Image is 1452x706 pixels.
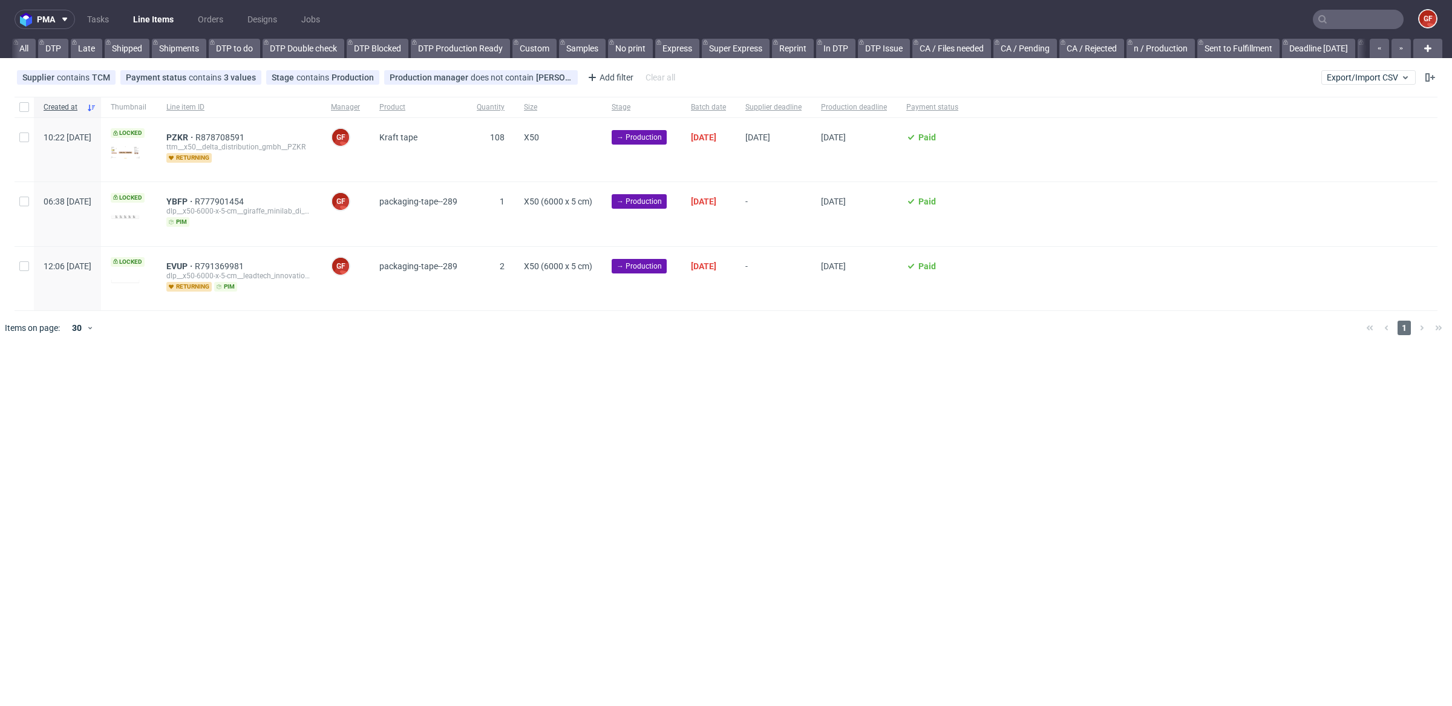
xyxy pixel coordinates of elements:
[1321,70,1416,85] button: Export/Import CSV
[166,206,312,216] div: dlp__x50-6000-x-5-cm__giraffe_minilab_di_mariya_savran__YBFP
[44,261,91,271] span: 12:06 [DATE]
[191,10,231,29] a: Orders
[195,197,246,206] a: R777901454
[57,73,92,82] span: contains
[332,258,349,275] figcaption: GF
[111,279,140,283] img: version_two_editor_design
[111,257,145,267] span: Locked
[166,197,195,206] a: YBFP
[745,102,802,113] span: Supplier deadline
[332,193,349,210] figcaption: GF
[524,197,592,206] span: X50 (6000 x 5 cm)
[1059,39,1124,58] a: CA / Rejected
[918,197,936,206] span: Paid
[643,69,678,86] div: Clear all
[92,73,110,82] div: TCM
[152,39,206,58] a: Shipments
[111,215,140,219] img: version_two_editor_design
[195,261,246,271] a: R791369981
[209,39,260,58] a: DTP to do
[477,102,505,113] span: Quantity
[189,73,224,82] span: contains
[166,132,195,142] a: PZKR
[612,102,672,113] span: Stage
[272,73,296,82] span: Stage
[524,102,592,113] span: Size
[993,39,1057,58] a: CA / Pending
[166,153,212,163] span: returning
[411,39,510,58] a: DTP Production Ready
[166,102,312,113] span: Line item ID
[126,10,181,29] a: Line Items
[524,132,539,142] span: X50
[1398,321,1411,335] span: 1
[524,261,592,271] span: X50 (6000 x 5 cm)
[912,39,991,58] a: CA / Files needed
[263,39,344,58] a: DTP Double check
[166,261,195,271] span: EVUP
[22,73,57,82] span: Supplier
[583,68,636,87] div: Add filter
[111,102,147,113] span: Thumbnail
[296,73,332,82] span: contains
[44,102,82,113] span: Created at
[500,197,505,206] span: 1
[111,146,140,159] img: version_two_editor_design.png
[71,39,102,58] a: Late
[44,197,91,206] span: 06:38 [DATE]
[195,132,247,142] a: R878708591
[471,73,536,82] span: does not contain
[390,73,471,82] span: Production manager
[379,197,457,206] span: packaging-tape--289
[240,10,284,29] a: Designs
[332,129,349,146] figcaption: GF
[224,73,256,82] div: 3 values
[294,10,327,29] a: Jobs
[44,132,91,142] span: 10:22 [DATE]
[331,102,360,113] span: Manager
[166,217,189,227] span: pim
[745,132,770,142] span: [DATE]
[166,271,312,281] div: dlp__x50-6000-x-5-cm__leadtech_innovation_sl_b_65053589__EVUP
[821,261,846,271] span: [DATE]
[536,73,572,82] div: [PERSON_NAME]
[616,261,662,272] span: → Production
[126,73,189,82] span: Payment status
[214,282,237,292] span: pim
[20,13,37,27] img: logo
[379,132,417,142] span: Kraft tape
[347,39,408,58] a: DTP Blocked
[512,39,557,58] a: Custom
[691,197,716,206] span: [DATE]
[821,197,846,206] span: [DATE]
[1282,39,1355,58] a: Deadline [DATE]
[80,10,116,29] a: Tasks
[38,39,68,58] a: DTP
[616,132,662,143] span: → Production
[918,261,936,271] span: Paid
[1419,10,1436,27] figcaption: GF
[500,261,505,271] span: 2
[559,39,606,58] a: Samples
[772,39,814,58] a: Reprint
[691,132,716,142] span: [DATE]
[37,15,55,24] span: pma
[1327,73,1410,82] span: Export/Import CSV
[105,39,149,58] a: Shipped
[616,196,662,207] span: → Production
[691,102,726,113] span: Batch date
[608,39,653,58] a: No print
[166,142,312,152] div: ttm__x50__delta_distribution_gmbh__PZKR
[65,319,87,336] div: 30
[12,39,36,58] a: All
[379,261,457,271] span: packaging-tape--289
[691,261,716,271] span: [DATE]
[906,102,958,113] span: Payment status
[745,261,802,296] span: -
[1197,39,1280,58] a: Sent to Fulfillment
